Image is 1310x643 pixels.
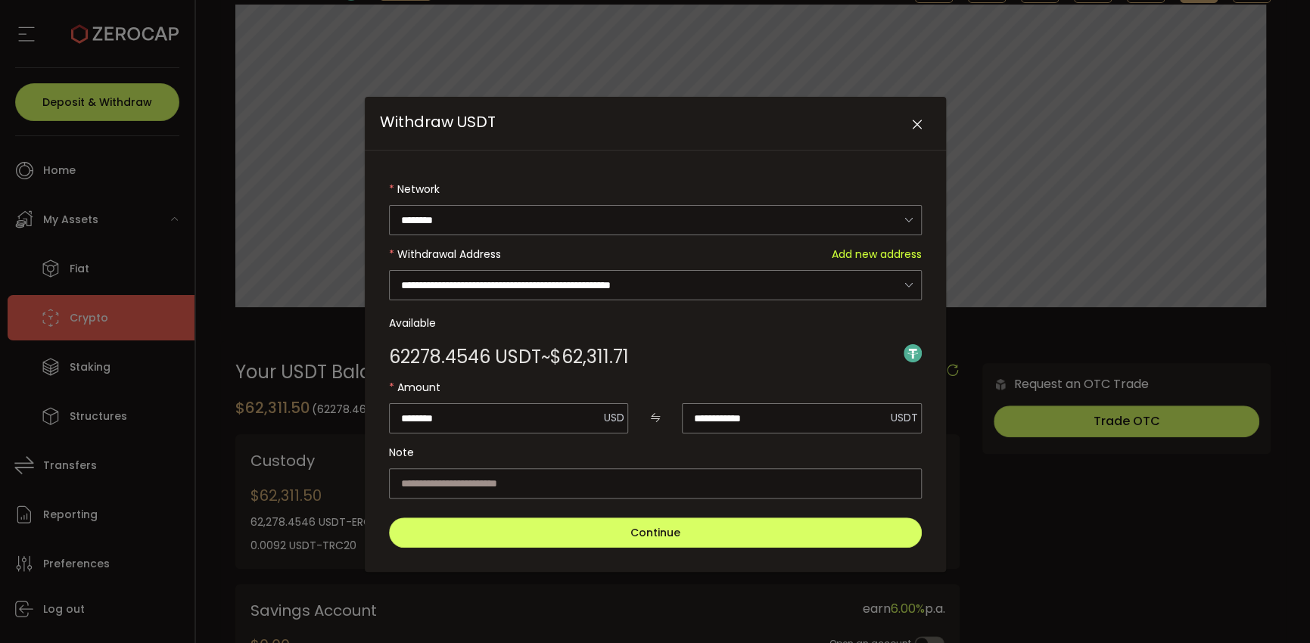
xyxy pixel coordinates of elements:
span: USDT [891,410,918,425]
div: Withdraw USDT [365,97,946,572]
label: Available [389,308,922,338]
label: Network [389,174,922,204]
span: Withdraw USDT [380,111,496,132]
div: ~ [389,348,629,366]
span: Withdrawal Address [397,247,501,262]
span: Add new address [832,239,922,269]
span: $62,311.71 [550,348,629,366]
span: 62278.4546 USDT [389,348,541,366]
label: Note [389,437,922,467]
iframe: Chat Widget [1234,570,1310,643]
label: Amount [389,372,922,402]
span: Continue [630,525,680,540]
span: USD [604,410,624,425]
button: Continue [389,517,922,548]
button: Close [904,112,931,138]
